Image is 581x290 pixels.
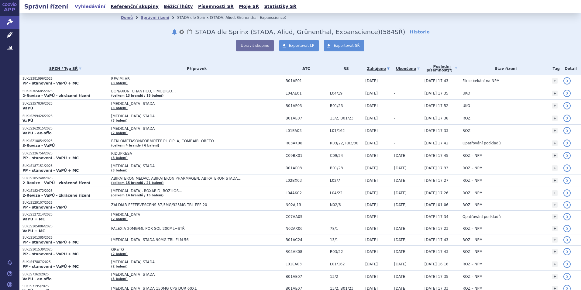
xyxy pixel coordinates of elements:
a: + [552,78,558,84]
span: [DATE] [394,154,407,158]
span: - [394,215,395,219]
span: [DATE] 17:38 [425,116,449,120]
a: (8 balení) [111,81,128,85]
span: BONAXON, CHANTICO, FIMODIGO… [111,89,263,93]
span: R03AK08 [286,141,327,145]
span: ROZ – NPM [462,203,483,207]
a: Zahájeno [365,64,391,73]
button: Upravit skupinu [236,40,274,51]
p: SUKLS262915/2025 [22,126,108,131]
strong: VaPÚ [22,119,33,123]
span: B01AE07 [286,274,327,279]
a: Referenční skupiny [109,2,160,11]
span: L04AK02 [286,191,327,195]
span: PALEXIA 20MG/ML POR SOL 200ML+STŘ [111,226,263,231]
span: 13/1 [330,238,362,242]
span: [DATE] 17:43 [425,79,449,83]
span: ROZ [462,129,470,133]
strong: VaPÚ + MC [22,229,45,233]
a: detail [563,189,571,197]
span: - [330,79,362,83]
strong: PP - stanovení - VaPÚ + MC [22,156,79,160]
p: SUKLS182472/2025 [22,189,108,193]
a: + [552,153,558,158]
span: 13/2, B01/23 [330,116,362,120]
strong: 2-Revize - VaPÚ - zkrácené řízení [22,181,90,185]
span: [DATE] [365,154,378,158]
a: Lhůty [187,28,193,36]
span: ( SŘ) [380,28,405,36]
span: ROZ – NPM [462,226,483,231]
th: Přípravek [108,62,283,75]
p: SUKLS365685/2025 [22,89,108,93]
p: SUKLS47887/2025 [22,260,108,264]
span: 13/2 [330,274,362,279]
span: ROZ – NPM [462,178,483,183]
span: B01AC24 [286,238,327,242]
span: - [394,79,395,83]
span: - [330,215,362,219]
strong: VaPÚ [22,106,33,110]
span: [DATE] [365,129,378,133]
span: UKO [462,91,470,95]
a: Exportovat SŘ [324,40,364,51]
p: SUKLS299426/2025 [22,114,108,118]
span: [DATE] [365,141,378,145]
a: + [552,190,558,196]
strong: VaPÚ - ex-offo [22,131,52,135]
span: [DATE] 17:35 [425,274,449,279]
a: (celkem 14 brandů / 15 balení) [111,194,164,197]
span: N02AX06 [286,226,327,231]
span: [DATE] [394,250,407,254]
a: Správní řízení [141,16,169,20]
a: detail [563,177,571,184]
span: ROZ – NPM [462,191,483,195]
span: L04/22 [330,191,362,195]
span: Opatřování podkladů [462,215,501,219]
abbr: (?) [448,69,452,72]
span: [DATE] 17:33 [425,166,449,170]
a: + [552,91,558,96]
span: [DATE] [365,178,378,183]
a: Statistiky SŘ [262,2,298,11]
a: detail [563,201,571,209]
p: SUKLS129107/2025 [22,201,108,205]
a: (2 balení) [111,252,128,256]
p: SUKLS226756/2025 [22,151,108,156]
span: [MEDICAL_DATA] [111,212,263,217]
a: + [552,249,558,254]
span: [MEDICAL_DATA] STADA [111,260,263,264]
span: ROZ – NPM [462,250,483,254]
span: R03/22 [330,250,362,254]
span: ROZ – NPM [462,262,483,266]
span: [DATE] [394,274,407,279]
a: + [552,140,558,146]
span: Opatřování podkladů [462,141,501,145]
p: SUKLS105086/2025 [22,224,108,229]
p: SUKLS210854/2025 [22,139,108,143]
a: detail [563,164,571,172]
span: B01/23 [330,104,362,108]
button: notifikace [171,28,177,36]
a: detail [563,90,571,97]
a: detail [563,127,571,134]
span: [DATE] [365,203,378,207]
span: - [394,104,395,108]
a: detail [563,102,571,109]
span: N02AJ13 [286,203,327,207]
span: [DATE] 17:52 [425,104,449,108]
th: Stav řízení [459,62,549,75]
a: (2 balení) [111,217,128,221]
span: [DATE] [365,191,378,195]
span: UKO [462,104,470,108]
a: detail [563,273,571,280]
span: ROZ – NPM [462,238,483,242]
strong: VaPÚ + MC [22,217,45,221]
strong: 2-Revize - VaPÚ - zkrácené řízení [22,193,90,198]
span: R03/22, R03/30 [330,141,362,145]
span: L01/162 [330,129,362,133]
span: B01/23 [330,166,362,170]
a: + [552,178,558,183]
a: + [552,261,558,267]
span: [DATE] [394,178,407,183]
